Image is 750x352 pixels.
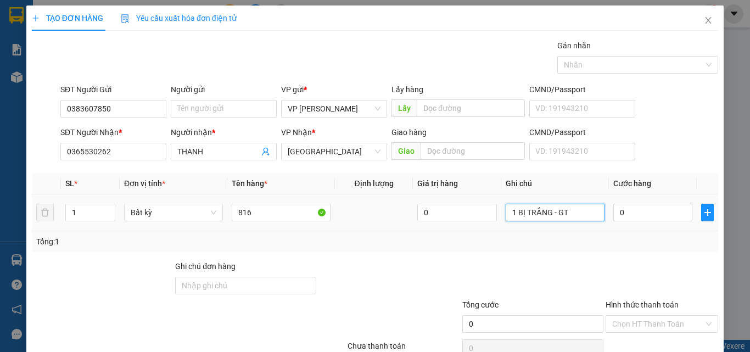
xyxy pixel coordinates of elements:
div: VP gửi [281,83,387,96]
span: Yêu cầu xuất hóa đơn điện tử [121,14,237,23]
input: Ghi chú đơn hàng [175,277,316,294]
span: Giao hàng [391,128,427,137]
div: Tổng: 1 [36,236,290,248]
input: Dọc đường [417,99,525,117]
span: Lấy hàng [391,85,423,94]
input: VD: Bàn, Ghế [232,204,331,221]
label: Ghi chú đơn hàng [175,262,236,271]
div: Người gửi [171,83,277,96]
span: plus [702,208,713,217]
span: Cước hàng [613,179,651,188]
span: Giao [391,142,421,160]
span: Giá trị hàng [417,179,458,188]
span: SL [65,179,74,188]
div: Người nhận [171,126,277,138]
label: Gán nhãn [557,41,591,50]
span: user-add [261,147,270,156]
div: CMND/Passport [529,126,635,138]
span: Bất kỳ [131,204,216,221]
span: TẠO ĐƠN HÀNG [32,14,103,23]
span: Tổng cước [462,300,499,309]
span: Đơn vị tính [124,179,165,188]
span: plus [32,14,40,22]
span: Sài Gòn [288,143,380,160]
button: Close [693,5,724,36]
button: plus [701,204,714,221]
input: Dọc đường [421,142,525,160]
label: Hình thức thanh toán [606,300,679,309]
span: close [704,16,713,25]
input: Ghi Chú [506,204,605,221]
div: SĐT Người Gửi [60,83,166,96]
button: delete [36,204,54,221]
span: Tên hàng [232,179,267,188]
span: Định lượng [354,179,393,188]
span: Lấy [391,99,417,117]
input: 0 [417,204,496,221]
span: VP Nhận [281,128,312,137]
div: SĐT Người Nhận [60,126,166,138]
span: VP Phan Rí [288,100,380,117]
img: icon [121,14,130,23]
div: CMND/Passport [529,83,635,96]
th: Ghi chú [501,173,609,194]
